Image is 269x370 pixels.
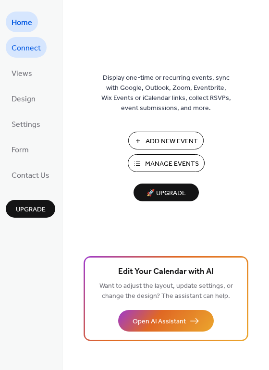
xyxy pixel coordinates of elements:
[145,159,199,169] span: Manage Events
[6,88,41,109] a: Design
[146,136,198,147] span: Add New Event
[134,184,199,201] button: 🚀 Upgrade
[118,310,214,332] button: Open AI Assistant
[6,164,55,185] a: Contact Us
[101,73,231,113] span: Display one-time or recurring events, sync with Google, Outlook, Zoom, Eventbrite, Wix Events or ...
[12,41,41,56] span: Connect
[6,200,55,218] button: Upgrade
[99,280,233,303] span: Want to adjust the layout, update settings, or change the design? The assistant can help.
[139,187,193,200] span: 🚀 Upgrade
[12,117,40,132] span: Settings
[6,12,38,32] a: Home
[118,265,214,279] span: Edit Your Calendar with AI
[12,92,36,107] span: Design
[16,205,46,215] span: Upgrade
[12,143,29,158] span: Form
[6,37,47,58] a: Connect
[12,15,32,30] span: Home
[12,168,49,183] span: Contact Us
[6,139,35,160] a: Form
[133,317,186,327] span: Open AI Assistant
[6,113,46,134] a: Settings
[128,154,205,172] button: Manage Events
[12,66,32,81] span: Views
[128,132,204,149] button: Add New Event
[6,62,38,83] a: Views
